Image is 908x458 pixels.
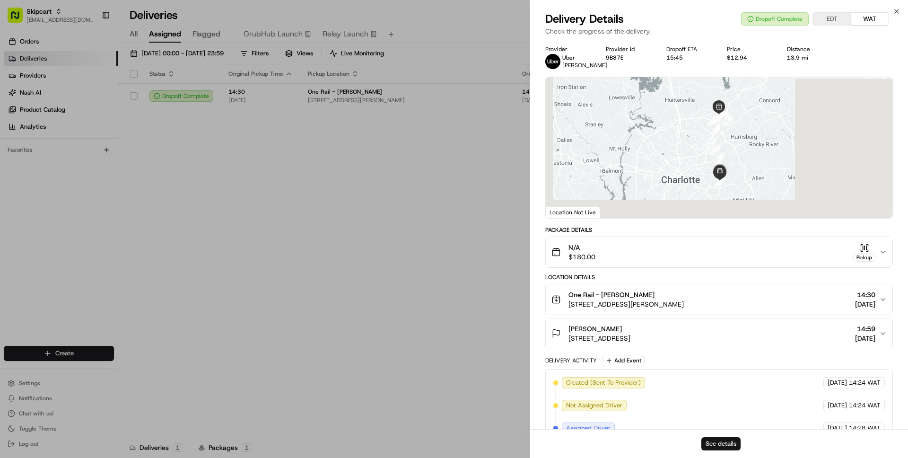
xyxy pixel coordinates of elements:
[546,237,892,267] button: N/A$180.00Pickup
[853,243,875,262] button: Pickup
[19,137,72,147] span: Knowledge Base
[6,133,76,150] a: 📗Knowledge Base
[855,290,875,299] span: 14:30
[851,13,889,25] button: WAT
[606,54,623,62] button: 9B87E
[666,45,712,53] div: Dropoff ETA
[89,137,152,147] span: API Documentation
[546,206,600,218] div: Location Not Live
[566,379,641,387] span: Created (Sent To Provider)
[606,45,651,53] div: Provider Id
[545,45,591,53] div: Provider
[9,38,172,53] p: Welcome 👋
[717,112,728,122] div: 3
[568,243,595,252] span: N/A
[568,334,630,343] span: [STREET_ADDRESS]
[723,116,733,126] div: 1
[9,138,17,146] div: 📗
[666,54,712,62] div: 15:45
[855,324,875,334] span: 14:59
[715,176,725,186] div: 33
[32,100,120,107] div: We're available if you need us!
[849,379,881,387] span: 14:24 WAT
[828,401,847,410] span: [DATE]
[849,424,881,432] span: 14:28 WAT
[568,290,655,299] span: One Rail - [PERSON_NAME]
[546,284,892,315] button: One Rail - [PERSON_NAME][STREET_ADDRESS][PERSON_NAME]14:30[DATE]
[32,90,155,100] div: Start new chat
[76,133,156,150] a: 💻API Documentation
[568,252,595,262] span: $180.00
[67,160,114,167] a: Powered byPylon
[741,12,809,26] button: Dropoff Complete
[709,144,720,155] div: 19
[849,401,881,410] span: 14:24 WAT
[711,113,722,123] div: 14
[855,334,875,343] span: [DATE]
[828,424,847,432] span: [DATE]
[568,299,684,309] span: [STREET_ADDRESS][PERSON_NAME]
[710,124,720,135] div: 16
[562,54,575,62] span: Uber
[787,45,832,53] div: Distance
[545,11,624,26] span: Delivery Details
[566,424,611,432] span: Assigned Driver
[828,379,847,387] span: [DATE]
[80,138,87,146] div: 💻
[545,54,560,69] img: uber-new-logo.jpeg
[855,299,875,309] span: [DATE]
[545,357,597,364] div: Delivery Activity
[720,114,731,124] div: 2
[545,226,893,234] div: Package Details
[568,324,622,334] span: [PERSON_NAME]
[602,355,645,366] button: Add Event
[706,139,716,150] div: 18
[714,152,725,162] div: 20
[727,45,772,53] div: Price
[727,54,772,62] div: $12.94
[714,110,725,120] div: 12
[161,93,172,105] button: Start new chat
[25,61,156,71] input: Clear
[94,160,114,167] span: Pylon
[712,159,722,169] div: 21
[9,90,26,107] img: 1736555255976-a54dd68f-1ca7-489b-9aae-adbdc363a1c4
[707,115,717,126] div: 15
[713,110,724,121] div: 13
[701,437,741,450] button: See details
[787,54,832,62] div: 13.9 mi
[562,62,607,69] span: [PERSON_NAME]
[545,273,893,281] div: Location Details
[545,26,893,36] p: Check the progress of the delivery.
[546,318,892,349] button: [PERSON_NAME][STREET_ADDRESS]14:59[DATE]
[566,401,622,410] span: Not Assigned Driver
[704,136,714,146] div: 17
[853,254,875,262] div: Pickup
[9,9,28,28] img: Nash
[813,13,851,25] button: EDT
